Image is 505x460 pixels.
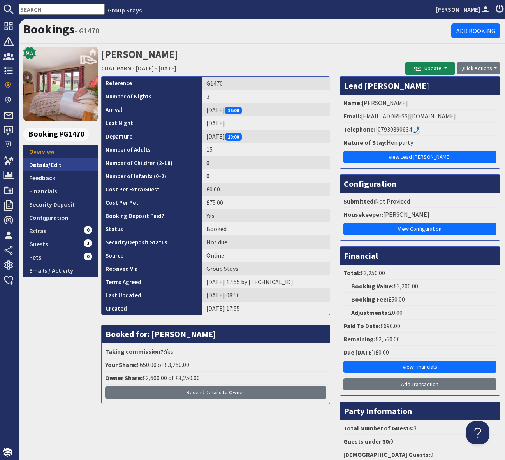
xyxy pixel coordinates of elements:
td: Yes [202,209,330,222]
li: [EMAIL_ADDRESS][DOMAIN_NAME] [342,110,498,123]
th: Booking Deposit Paid? [102,209,202,222]
li: £650.00 of £3,250.00 [104,358,328,372]
td: Group Stays [202,262,330,275]
li: £3,250.00 [342,267,498,280]
a: Details/Edit [23,158,98,171]
a: Security Deposit [23,198,98,211]
a: Overview [23,145,98,158]
small: - G1470 [75,26,99,35]
strong: Taking commission?: [105,348,165,355]
a: View Configuration [343,223,496,235]
td: [DATE] [202,130,330,143]
td: Booked [202,222,330,235]
a: COAT BARN [101,64,131,72]
td: [DATE] 17:55 [202,302,330,315]
span: Booking #G1470 [23,128,89,141]
th: Last Updated [102,288,202,302]
td: 0 [202,169,330,183]
a: Guests3 [23,237,98,251]
iframe: Toggle Customer Support [466,421,489,444]
th: Received Via [102,262,202,275]
a: Group Stays [108,6,142,14]
strong: Due [DATE]: [343,348,375,356]
h3: Booked for: [PERSON_NAME] [102,325,330,343]
a: View Financials [343,361,496,373]
td: Not due [202,235,330,249]
span: Update [414,65,442,72]
a: Financials [23,184,98,198]
strong: Owner Share: [105,374,143,382]
button: Update [405,62,455,75]
span: 0 [84,253,92,260]
strong: Email: [343,112,361,120]
strong: Your Share: [105,361,137,369]
img: hfpfyWBK5wQHBAGPgDf9c6qAYOxxMAAAAASUVORK5CYII= [413,126,419,133]
strong: Nature of Stay: [343,139,387,146]
strong: Total Number of Guests: [343,424,414,432]
li: £2,600.00 of £3,250.00 [104,372,328,385]
strong: Housekeeper: [343,211,383,218]
strong: Total: [343,269,361,277]
th: Reference [102,77,202,90]
li: £3,200.00 [342,280,498,293]
td: [DATE] 17:55 by [TECHNICAL_ID] [202,275,330,288]
strong: Adjustments: [351,309,389,316]
strong: Submitted: [343,197,375,205]
strong: Paid To Date: [343,322,380,330]
a: View Lead [PERSON_NAME] [343,151,496,163]
a: Feedback [23,171,98,184]
img: staytech_i_w-64f4e8e9ee0a9c174fd5317b4b171b261742d2d393467e5bdba4413f4f884c10.svg [3,448,12,457]
th: Departure [102,130,202,143]
th: Source [102,249,202,262]
a: Booking #G1470 [23,128,95,141]
th: Number of Adults [102,143,202,156]
td: [DATE] [202,116,330,130]
a: Pets0 [23,251,98,264]
button: Resend Details to Owner [105,386,326,399]
strong: Booking Fee: [351,295,388,303]
li: [PERSON_NAME] [342,208,498,221]
li: £50.00 [342,293,498,306]
th: Arrival [102,103,202,116]
td: [DATE] [202,103,330,116]
li: [PERSON_NAME] [342,97,498,110]
h2: [PERSON_NAME] [101,47,405,74]
th: Number of Children (2-18) [102,156,202,169]
th: Status [102,222,202,235]
input: SEARCH [19,4,105,15]
span: 0 [84,226,92,234]
button: Quick Actions [457,62,500,74]
th: Number of Nights [102,90,202,103]
td: 15 [202,143,330,156]
td: £0.00 [202,183,330,196]
td: G1470 [202,77,330,90]
span: 16:00 [225,107,242,114]
td: £75.00 [202,196,330,209]
li: £2,560.00 [342,333,498,346]
td: [DATE] 08:56 [202,288,330,302]
div: Call: 07930890634 [377,125,420,134]
a: [DATE] - [DATE] [136,64,176,72]
td: 0 [202,156,330,169]
a: Configuration [23,211,98,224]
span: 9.5 [26,48,33,58]
li: Hen party [342,136,498,149]
strong: Name: [343,99,362,107]
li: 3 [342,422,498,435]
li: Not Provided [342,195,498,208]
th: Number of Infants (0-2) [102,169,202,183]
h3: Lead [PERSON_NAME] [340,77,500,95]
a: [PERSON_NAME] [436,5,491,14]
th: Created [102,302,202,315]
span: - [132,64,135,72]
a: Extras0 [23,224,98,237]
h3: Financial [340,247,500,265]
strong: Telephone: [343,125,375,133]
th: Security Deposit Status [102,235,202,249]
i: Agreements were checked at the time of signing booking terms:<br>- I AGREE to take out appropriat... [141,279,148,286]
li: £0.00 [342,346,498,359]
th: Cost Per Pet [102,196,202,209]
td: Online [202,249,330,262]
li: 0 [342,435,498,448]
li: Yes [104,345,328,358]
